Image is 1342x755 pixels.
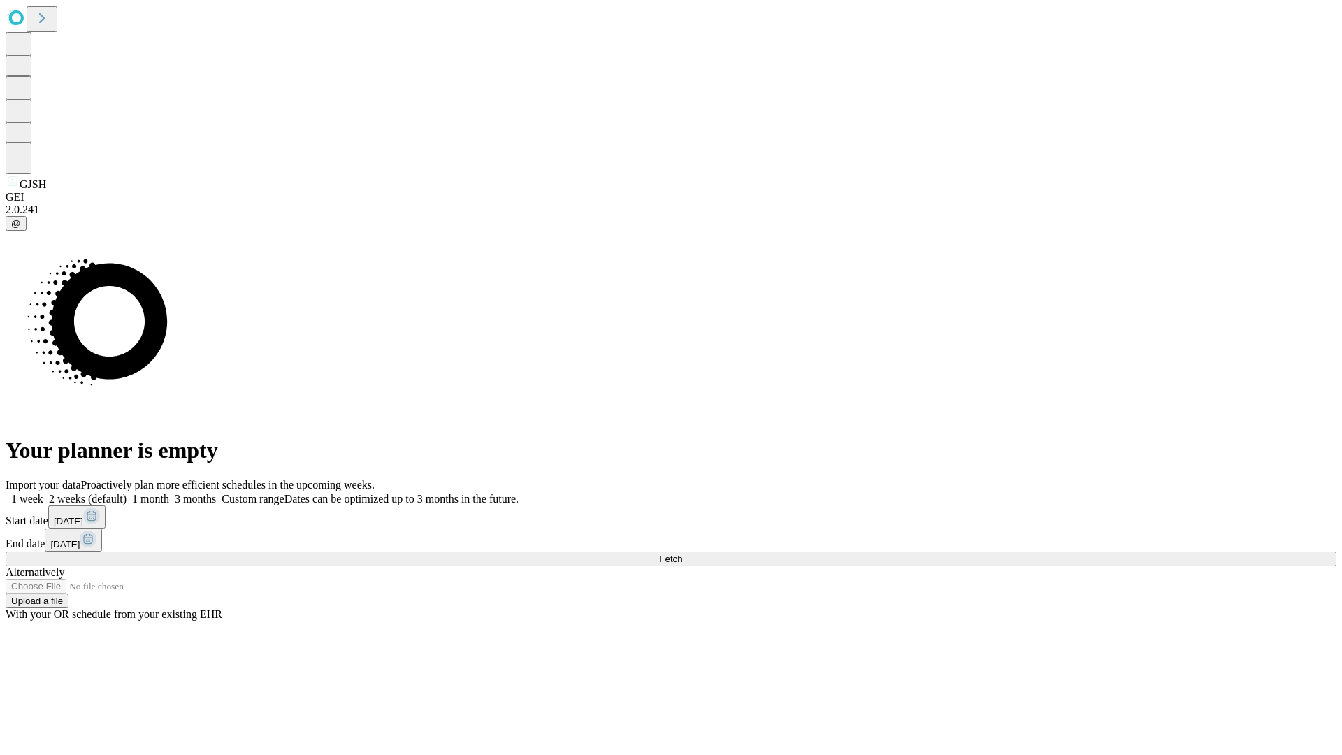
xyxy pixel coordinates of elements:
span: 3 months [175,493,216,505]
span: [DATE] [50,539,80,549]
span: 1 week [11,493,43,505]
span: 1 month [132,493,169,505]
div: GEI [6,191,1336,203]
button: Fetch [6,552,1336,566]
span: GJSH [20,178,46,190]
span: Fetch [659,554,682,564]
span: [DATE] [54,516,83,526]
span: Custom range [222,493,284,505]
button: Upload a file [6,594,68,608]
div: End date [6,528,1336,552]
span: Alternatively [6,566,64,578]
button: [DATE] [48,505,106,528]
span: @ [11,218,21,229]
button: [DATE] [45,528,102,552]
span: Proactively plan more efficient schedules in the upcoming weeks. [81,479,375,491]
span: Import your data [6,479,81,491]
span: Dates can be optimized up to 3 months in the future. [284,493,519,505]
h1: Your planner is empty [6,438,1336,463]
button: @ [6,216,27,231]
span: With your OR schedule from your existing EHR [6,608,222,620]
div: 2.0.241 [6,203,1336,216]
span: 2 weeks (default) [49,493,127,505]
div: Start date [6,505,1336,528]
